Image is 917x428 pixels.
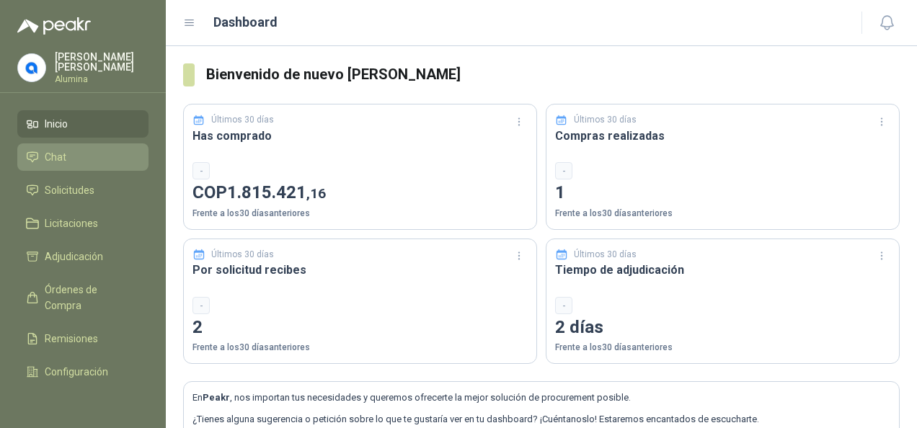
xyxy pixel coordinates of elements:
[192,179,528,207] p: COP
[555,127,890,145] h3: Compras realizadas
[17,391,149,419] a: Manuales y ayuda
[192,314,528,342] p: 2
[17,276,149,319] a: Órdenes de Compra
[574,113,637,127] p: Últimos 30 días
[203,392,230,403] b: Peakr
[55,75,149,84] p: Alumina
[555,297,572,314] div: -
[45,364,108,380] span: Configuración
[192,391,890,405] p: En , nos importan tus necesidades y queremos ofrecerte la mejor solución de procurement posible.
[45,249,103,264] span: Adjudicación
[17,325,149,352] a: Remisiones
[211,248,274,262] p: Últimos 30 días
[211,113,274,127] p: Últimos 30 días
[17,210,149,237] a: Licitaciones
[17,243,149,270] a: Adjudicación
[555,314,890,342] p: 2 días
[206,63,900,86] h3: Bienvenido de nuevo [PERSON_NAME]
[555,261,890,279] h3: Tiempo de adjudicación
[45,215,98,231] span: Licitaciones
[227,182,326,202] span: 1.815.421
[555,207,890,220] p: Frente a los 30 días anteriores
[18,54,45,81] img: Company Logo
[192,261,528,279] h3: Por solicitud recibes
[45,182,94,198] span: Solicitudes
[192,207,528,220] p: Frente a los 30 días anteriores
[17,110,149,138] a: Inicio
[213,12,278,32] h1: Dashboard
[45,282,135,313] span: Órdenes de Compra
[555,341,890,355] p: Frente a los 30 días anteriores
[45,149,66,165] span: Chat
[192,162,210,179] div: -
[192,341,528,355] p: Frente a los 30 días anteriores
[17,143,149,171] a: Chat
[574,248,637,262] p: Últimos 30 días
[17,358,149,385] a: Configuración
[55,52,149,72] p: [PERSON_NAME] [PERSON_NAME]
[192,127,528,145] h3: Has comprado
[45,116,68,132] span: Inicio
[192,297,210,314] div: -
[306,185,326,202] span: ,16
[17,17,91,35] img: Logo peakr
[192,412,890,427] p: ¿Tienes alguna sugerencia o petición sobre lo que te gustaría ver en tu dashboard? ¡Cuéntanoslo! ...
[555,179,890,207] p: 1
[17,177,149,204] a: Solicitudes
[45,331,98,347] span: Remisiones
[555,162,572,179] div: -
